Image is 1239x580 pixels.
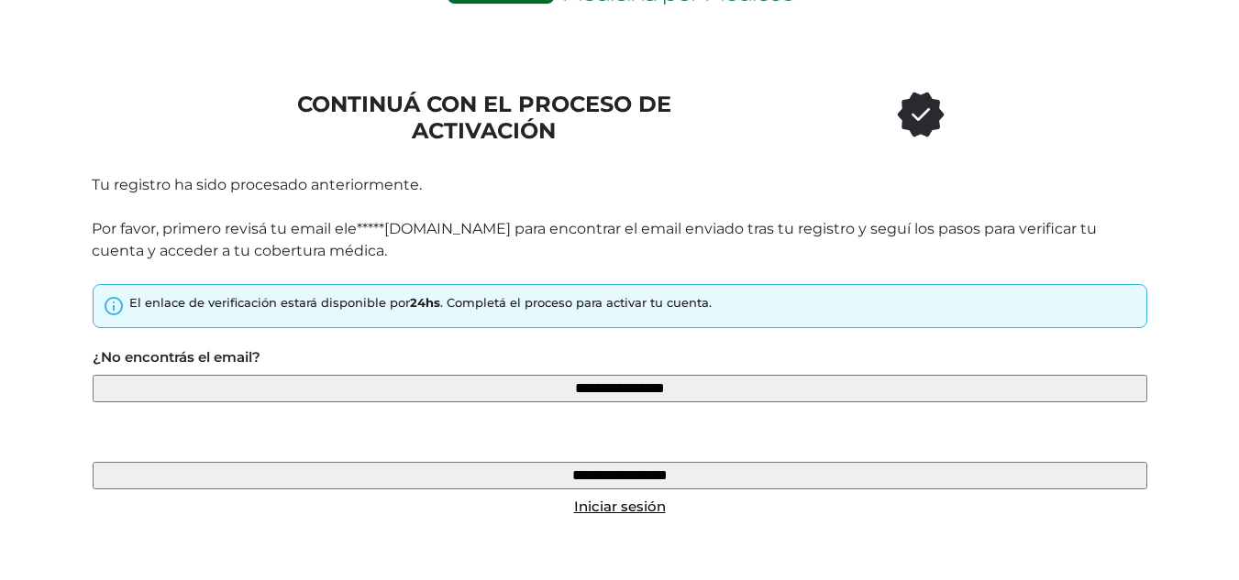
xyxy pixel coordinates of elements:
div: El enlace de verificación estará disponible por . Completá el proceso para activar tu cuenta. [129,294,712,312]
strong: 24hs [410,295,440,310]
label: ¿No encontrás el email? [93,347,260,368]
a: Iniciar sesión [574,498,666,515]
h1: CONTINUÁ CON EL PROCESO DE ACTIVACIÓN [266,92,703,145]
p: Tu registro ha sido procesado anteriormente. Por favor, primero revisá tu email ele*****[DOMAIN_N... [92,174,1148,262]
